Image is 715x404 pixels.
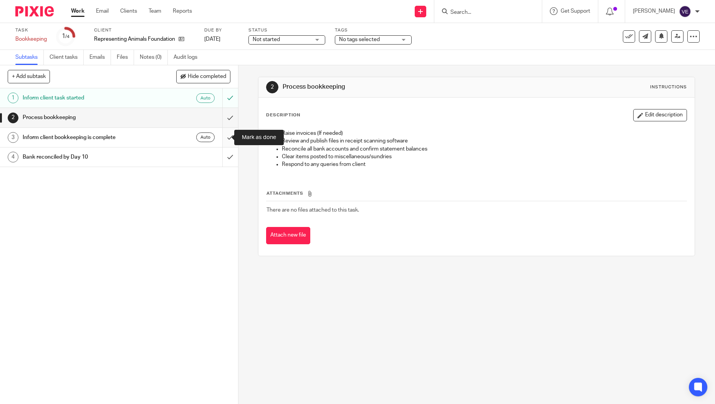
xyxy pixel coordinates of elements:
h1: Process bookkeeping [283,83,493,91]
h1: Inform client bookkeeping is complete [23,132,151,143]
p: Representing Animals Foundation CIC [94,35,175,43]
div: Instructions [650,84,687,90]
p: Respond to any queries from client [282,161,687,168]
p: Review and publish files in receipt scanning software [282,137,687,145]
h1: Process bookkeeping [23,112,151,123]
a: Audit logs [174,50,203,65]
a: Email [96,7,109,15]
p: Description [266,112,300,118]
h1: Inform client task started [23,92,151,104]
h1: Bank reconciled by Day 10 [23,151,151,163]
label: Client [94,27,195,33]
small: /4 [65,35,70,39]
a: Client tasks [50,50,84,65]
label: Task [15,27,47,33]
a: Work [71,7,84,15]
div: 1 [8,93,18,103]
a: Team [149,7,161,15]
div: 4 [8,152,18,162]
label: Due by [204,27,239,33]
div: 2 [266,81,278,93]
span: Attachments [266,191,303,195]
p: Reconcile all bank accounts and confirm statement balances [282,145,687,153]
a: Clients [120,7,137,15]
span: No tags selected [339,37,380,42]
div: 1 [62,32,70,41]
span: Not started [253,37,280,42]
button: Attach new file [266,227,310,244]
a: Subtasks [15,50,44,65]
p: Raise invoices (If needed) [282,129,687,137]
a: Files [117,50,134,65]
div: 2 [8,113,18,123]
span: [DATE] [204,36,220,42]
a: Emails [89,50,111,65]
img: svg%3E [679,5,691,18]
button: + Add subtask [8,70,50,83]
div: 3 [8,132,18,143]
label: Tags [335,27,412,33]
button: Edit description [633,109,687,121]
input: Search [450,9,519,16]
img: Pixie [15,6,54,17]
button: Hide completed [176,70,230,83]
span: Get Support [561,8,590,14]
a: Reports [173,7,192,15]
div: Bookkeeping [15,35,47,43]
div: Auto [196,93,215,103]
span: Hide completed [188,74,226,80]
a: Notes (0) [140,50,168,65]
label: Status [248,27,325,33]
span: There are no files attached to this task. [266,207,359,213]
p: Clear items posted to miscellaneous/sundries [282,153,687,161]
p: [PERSON_NAME] [633,7,675,15]
div: Auto [196,132,215,142]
